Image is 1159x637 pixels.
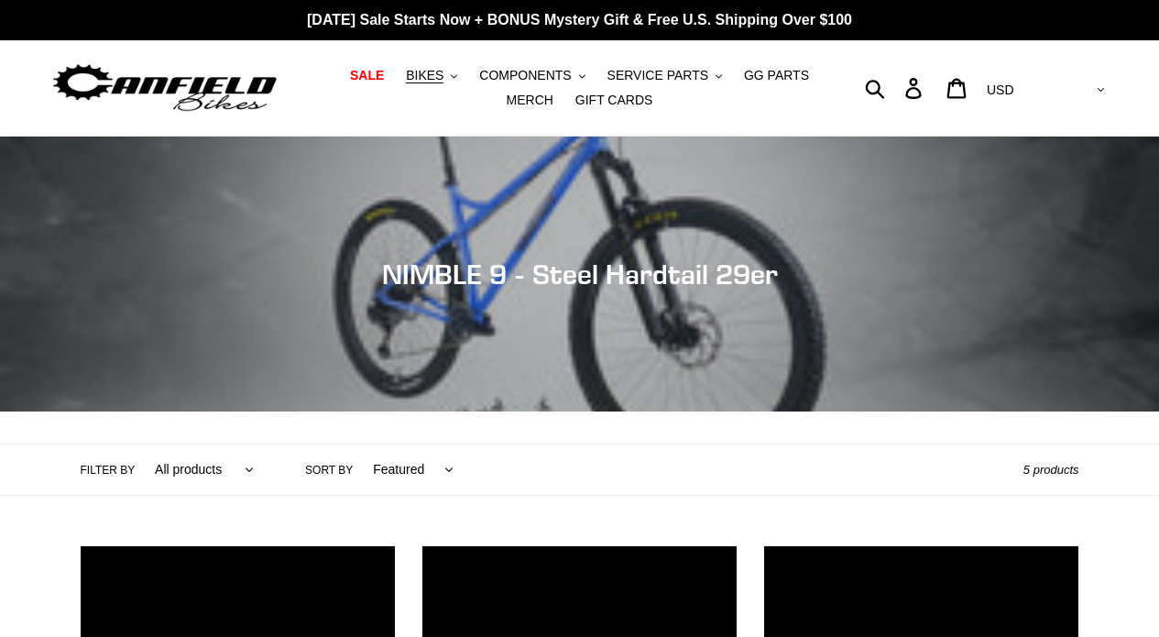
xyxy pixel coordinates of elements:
[50,60,279,117] img: Canfield Bikes
[566,88,662,113] a: GIFT CARDS
[1023,463,1079,477] span: 5 products
[305,462,353,478] label: Sort by
[350,68,384,83] span: SALE
[598,63,731,88] button: SERVICE PARTS
[744,68,809,83] span: GG PARTS
[470,63,594,88] button: COMPONENTS
[575,93,653,108] span: GIFT CARDS
[497,88,563,113] a: MERCH
[397,63,466,88] button: BIKES
[735,63,818,88] a: GG PARTS
[406,68,443,83] span: BIKES
[382,258,778,291] span: NIMBLE 9 - Steel Hardtail 29er
[479,68,571,83] span: COMPONENTS
[607,68,708,83] span: SERVICE PARTS
[81,462,136,478] label: Filter by
[341,63,393,88] a: SALE
[507,93,553,108] span: MERCH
